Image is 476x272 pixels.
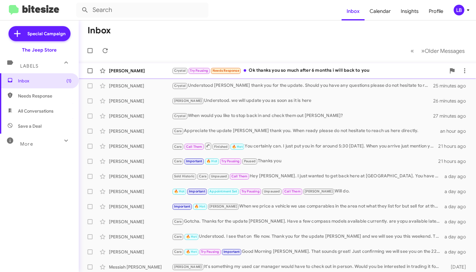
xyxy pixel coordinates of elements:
[190,69,208,73] span: Try Pausing
[443,203,471,210] div: a day ago
[211,174,227,178] span: Unpaused
[207,159,217,163] span: 🔥 Hot
[172,263,443,270] div: It's something my used car manager would have to check out in person. Would you be interested in ...
[305,189,333,193] span: [PERSON_NAME]
[448,5,469,15] button: LB
[407,44,468,57] nav: Page navigation example
[18,108,54,114] span: All Conversations
[174,250,182,254] span: Cara
[172,248,443,255] div: Good Morning [PERSON_NAME]. That sounds great! Just confirming we will see you on the 22nd. Shoul...
[109,188,172,195] div: [PERSON_NAME]
[438,143,471,149] div: 21 hours ago
[264,189,280,193] span: Unpaused
[417,44,468,57] button: Next
[109,128,172,134] div: [PERSON_NAME]
[244,159,256,163] span: Paused
[20,63,38,69] span: Labels
[172,173,443,180] div: Hey [PERSON_NAME]. I just wanted to get back here at [GEOGRAPHIC_DATA]. You have any time this we...
[195,204,205,208] span: 🔥 Hot
[172,203,443,210] div: When we price a vehicle we use comparables in the area not what they list for but sell for at tha...
[342,2,365,20] a: Inbox
[396,2,424,20] a: Insights
[241,189,260,193] span: Try Pausing
[443,188,471,195] div: a day ago
[424,2,448,20] a: Profile
[109,234,172,240] div: [PERSON_NAME]
[88,25,111,36] h1: Inbox
[109,249,172,255] div: [PERSON_NAME]
[186,250,197,254] span: 🔥 Hot
[232,145,243,149] span: 🔥 Hot
[174,129,182,133] span: Cara
[76,3,208,18] input: Search
[172,158,438,165] div: Thanks you
[66,78,71,84] span: (1)
[174,145,182,149] span: Cara
[212,69,239,73] span: Needs Response
[109,98,172,104] div: [PERSON_NAME]
[109,264,172,270] div: Messiah [PERSON_NAME]
[411,47,414,55] span: «
[209,189,237,193] span: Appointment Set
[214,145,228,149] span: Finished
[231,174,248,178] span: Call Them
[172,112,433,119] div: When would you like to stop back in and check them out [PERSON_NAME]?
[201,250,219,254] span: Try Pausing
[433,98,471,104] div: 26 minutes ago
[433,113,471,119] div: 27 minutes ago
[172,218,443,225] div: Gotcha. Thanks for the update [PERSON_NAME]. Have a few compass models available currently. are y...
[425,47,465,54] span: Older Messages
[443,173,471,180] div: a day ago
[209,204,237,208] span: [PERSON_NAME]
[186,159,202,163] span: Important
[438,158,471,164] div: 21 hours ago
[174,69,186,73] span: Crystal
[443,234,471,240] div: a day ago
[174,84,186,88] span: Crystal
[174,219,182,224] span: Cara
[109,158,172,164] div: [PERSON_NAME]
[174,99,202,103] span: [PERSON_NAME]
[440,128,471,134] div: an hour ago
[189,189,205,193] span: Important
[8,26,71,41] a: Special Campaign
[174,159,182,163] span: Cara
[284,189,301,193] span: Call Them
[172,67,446,74] div: Ok thanks you so much after 6 months i will back to you
[172,233,443,240] div: Understood. I see that on file now. Thank you for the update [PERSON_NAME] and we will see you th...
[174,235,182,239] span: Cara
[20,141,33,147] span: More
[454,5,464,15] div: LB
[365,2,396,20] a: Calendar
[172,82,433,89] div: Understood [PERSON_NAME] thank you for the update. Should you have any questions please do not he...
[172,142,438,150] div: You certainly can. I just put you in for around 5:30 [DATE]. When you arrive just mention you spo...
[174,204,190,208] span: Important
[174,189,185,193] span: 🔥 Hot
[109,173,172,180] div: [PERSON_NAME]
[22,47,57,53] div: The Jeep Store
[18,93,71,99] span: Needs Response
[109,203,172,210] div: [PERSON_NAME]
[443,219,471,225] div: a day ago
[174,114,186,118] span: Crystal
[172,127,440,135] div: Appreciate the update [PERSON_NAME] thank you. When ready please do not hesitate to reach us here...
[18,123,42,129] span: Save a Deal
[109,113,172,119] div: [PERSON_NAME]
[199,174,207,178] span: Cara
[172,97,433,104] div: Understood. we will update you as soon as it is here
[27,31,65,37] span: Special Campaign
[109,143,172,149] div: [PERSON_NAME]
[186,145,202,149] span: Call Them
[18,78,71,84] span: Inbox
[443,249,471,255] div: a day ago
[407,44,418,57] button: Previous
[109,219,172,225] div: [PERSON_NAME]
[443,264,471,270] div: [DATE]
[109,68,172,74] div: [PERSON_NAME]
[421,47,425,55] span: »
[221,159,240,163] span: Try Pausing
[174,265,202,269] span: [PERSON_NAME]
